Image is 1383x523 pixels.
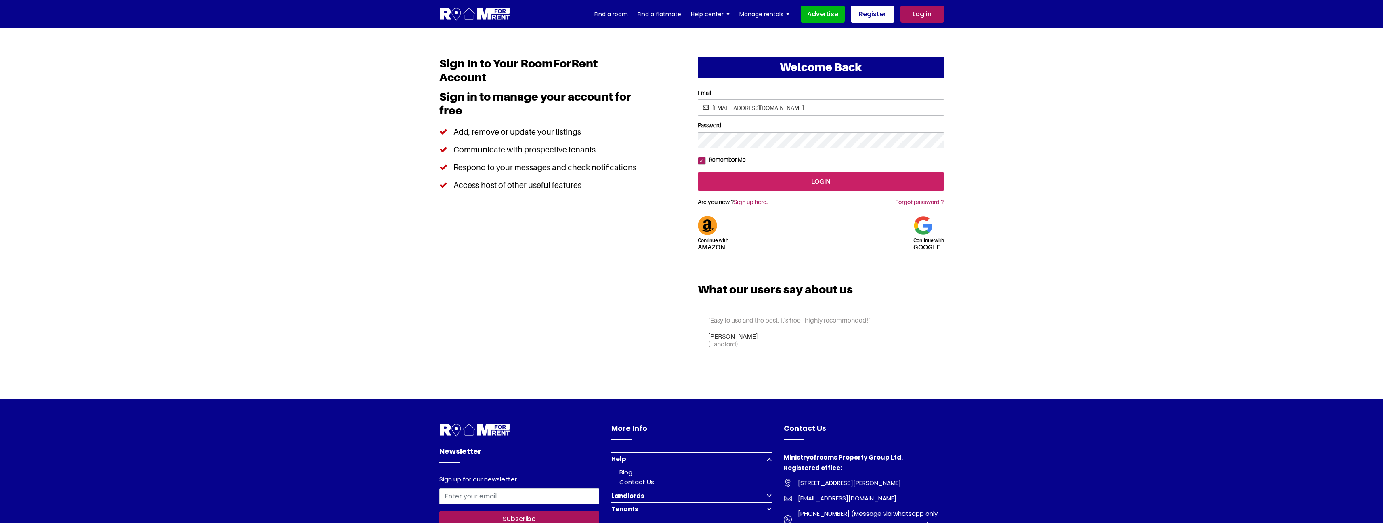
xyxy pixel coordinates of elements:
img: Logo for Room for Rent, featuring a welcoming design with a house icon and modern typography [439,7,511,22]
img: Google [913,216,933,235]
a: Help center [691,8,730,20]
img: Room For Rent [784,479,792,487]
p: "Easy to use and the best, it's free - highly recommended!" [708,316,934,332]
label: Email [698,90,944,97]
h5: Are you new ? [698,191,836,210]
label: Remember Me [706,156,746,163]
span: Continue with [698,237,728,244]
a: Find a room [594,8,628,20]
h4: More Info [611,423,772,440]
a: Advertise [801,6,845,23]
button: Tenants [611,502,772,516]
a: Sign up here. [734,198,768,205]
li: Communicate with prospective tenants [439,141,642,158]
h4: Newsletter [439,446,600,463]
h5: Amazon [698,235,728,250]
img: Room For Rent [439,423,511,438]
a: Log in [900,6,944,23]
span: [STREET_ADDRESS][PERSON_NAME] [792,477,901,489]
span: [EMAIL_ADDRESS][DOMAIN_NAME] [792,493,896,504]
a: Register [851,6,894,23]
a: Forgot password ? [895,198,944,205]
span: Continue with [913,237,944,244]
label: Password [698,122,944,129]
a: [STREET_ADDRESS][PERSON_NAME] [784,477,944,489]
h3: What our users say about us [698,283,944,302]
input: Enter your email [439,488,600,504]
a: Contact Us [619,478,654,486]
input: login [698,172,944,191]
h4: Contact Us [784,423,944,440]
input: Email [698,99,944,116]
img: Amazon [698,216,717,235]
h3: Sign in to manage your account for free [439,90,642,123]
img: Room For Rent [784,494,792,502]
h5: google [913,235,944,250]
a: Manage rentals [739,8,789,20]
a: [EMAIL_ADDRESS][DOMAIN_NAME] [784,493,944,504]
a: Blog [619,468,632,477]
button: Help [611,452,772,466]
a: Continue withAmazon [698,221,728,250]
h6: [PERSON_NAME] [708,333,934,340]
li: Add, remove or update your listings [439,123,642,141]
h1: Sign In to Your RoomForRent Account [439,57,642,90]
h4: Ministryofrooms Property Group Ltd. Registered office: [784,452,944,477]
a: Find a flatmate [638,8,681,20]
h2: Welcome Back [698,57,944,78]
a: Continue withgoogle [913,221,944,250]
button: Landlords [611,489,772,502]
li: Access host of other useful features [439,176,642,194]
label: Sign up for our newsletter [439,476,517,485]
li: Respond to your messages and check notifications [439,158,642,176]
